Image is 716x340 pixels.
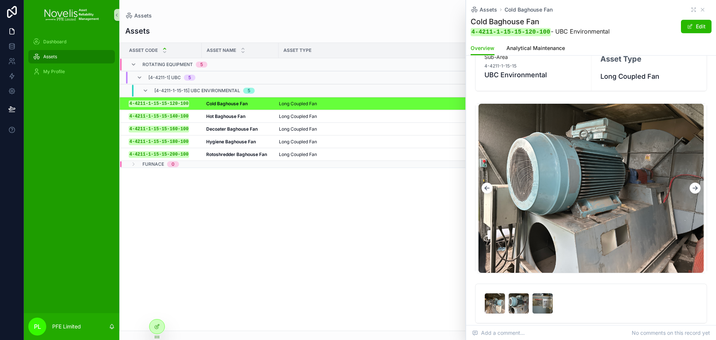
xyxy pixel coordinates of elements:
[34,322,41,331] span: PL
[206,113,274,119] a: Hot Baghouse Fan
[129,138,197,145] a: 4-4211-1-15-15-180-100
[279,152,317,157] span: Long Coupled Fan
[43,39,66,45] span: Dashboard
[129,151,189,158] code: 4-4211-1-15-15-200-100
[142,161,164,167] span: Furnace
[472,329,525,337] span: Add a comment...
[279,126,317,132] span: Long Coupled Fan
[279,113,317,119] span: Long Coupled Fan
[471,16,610,27] h1: Cold Baghouse Fan
[206,101,274,107] a: Cold Baghouse Fan
[279,139,706,145] a: Long Coupled Fan
[129,100,197,107] a: 4-4211-1-15-15-120-100
[125,26,150,36] h1: Assets
[279,113,706,119] a: Long Coupled Fan
[142,62,193,68] span: Rotating Equipment
[28,35,115,49] a: Dashboard
[206,113,245,119] strong: Hot Baghouse Fan
[506,44,565,52] span: Analytical Maintenance
[172,161,175,167] div: 0
[248,88,250,94] div: 5
[279,101,317,107] span: Long Coupled Fan
[129,126,197,132] a: 4-4211-1-15-15-160-100
[148,75,181,81] span: [4-4211-1] UBC
[28,65,115,78] a: My Profile
[43,54,57,60] span: Assets
[283,47,311,53] span: Asset Type
[279,139,317,145] span: Long Coupled Fan
[129,100,189,107] code: 4-4211-1-15-15-120-100
[129,138,189,145] code: 4-4211-1-15-15-180-100
[206,126,274,132] a: Decoater Baghouse Fan
[632,329,710,337] span: No comments on this record yet
[206,139,256,144] strong: Hygiene Baghouse Fan
[279,101,706,107] a: Long Coupled Fan
[480,6,497,13] span: Assets
[206,152,267,157] strong: Rotoshredder Baghouse Fan
[471,27,610,37] span: - UBC Environmental
[129,151,197,157] a: 4-4211-1-15-15-200-100
[478,104,704,273] img: image.jpg
[129,47,158,53] span: Asset Code
[52,323,81,330] p: PFE Limited
[484,63,516,69] span: 4-4211-1-15-15
[154,88,240,94] span: [4-4211-1-15-15] UBC Environmental
[43,9,100,21] img: App logo
[505,6,553,13] a: Cold Baghouse Fan
[681,20,712,33] button: Edit
[484,70,547,80] span: UBC Environmental
[43,69,65,75] span: My Profile
[207,47,236,53] span: Asset Name
[134,12,152,19] span: Assets
[24,30,119,88] div: scrollable content
[471,6,497,13] a: Assets
[471,41,494,56] a: Overview
[600,54,641,65] h2: Asset Type
[188,75,191,81] div: 5
[206,152,274,157] a: Rotoshredder Baghouse Fan
[471,44,494,52] span: Overview
[129,113,189,120] code: 4-4211-1-15-15-140-100
[600,71,659,82] span: Long Coupled Fan
[506,41,565,56] a: Analytical Maintenance
[471,28,551,36] code: 4-4211-1-15-15-120-100
[28,50,115,63] a: Assets
[279,152,706,157] a: Long Coupled Fan
[279,126,706,132] a: Long Coupled Fan
[206,139,274,145] a: Hygiene Baghouse Fan
[125,12,152,19] a: Assets
[206,126,258,132] strong: Decoater Baghouse Fan
[484,53,582,61] span: Sub-Area
[129,126,189,132] code: 4-4211-1-15-15-160-100
[206,101,248,106] strong: Cold Baghouse Fan
[129,113,197,119] a: 4-4211-1-15-15-140-100
[200,62,203,68] div: 5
